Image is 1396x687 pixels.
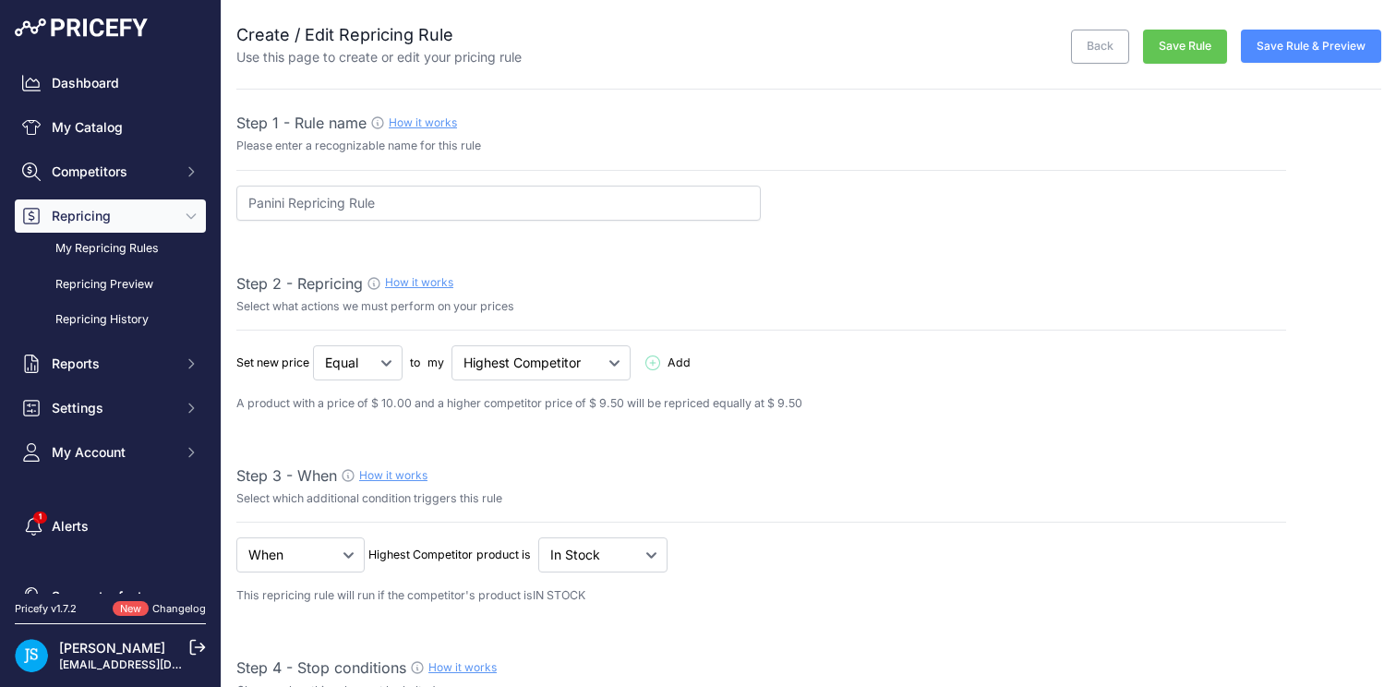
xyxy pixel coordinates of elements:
a: Repricing Preview [15,269,206,301]
span: Repricing [52,207,173,225]
p: Select what actions we must perform on your prices [236,298,1286,316]
p: Set new price [236,355,309,372]
a: [PERSON_NAME] [59,640,165,656]
p: Use this page to create or edit your pricing rule [236,48,522,66]
p: A product with a price of $ 10.00 and a higher competitor price of $ 9.50 will be repriced equall... [236,395,1286,413]
span: Reports [52,355,173,373]
button: My Account [15,436,206,469]
a: Suggest a feature [15,580,206,613]
span: Settings [52,399,173,417]
a: Changelog [152,602,206,615]
p: Select which additional condition triggers this rule [236,490,1286,508]
a: [EMAIL_ADDRESS][DOMAIN_NAME] [59,657,252,671]
span: Step 2 - Repricing [236,274,363,293]
a: Back [1071,30,1129,64]
span: Competitors [52,163,173,181]
button: Save Rule & Preview [1241,30,1381,63]
p: Please enter a recognizable name for this rule [236,138,1286,155]
span: IN STOCK [533,588,585,602]
button: Repricing [15,199,206,233]
span: Step 4 - Stop conditions [236,658,406,677]
nav: Sidebar [15,66,206,613]
button: Settings [15,392,206,425]
span: Step 3 - When [236,466,337,485]
button: Competitors [15,155,206,188]
input: 1% Below my cheapest competitor [236,186,761,221]
p: my [427,355,444,372]
button: Save Rule [1143,30,1227,64]
p: product is [476,547,531,564]
h2: Create / Edit Repricing Rule [236,22,522,48]
span: Step 1 - Rule name [236,114,367,132]
p: to [410,355,420,372]
a: My Catalog [15,111,206,144]
a: How it works [389,115,457,129]
a: My Repricing Rules [15,233,206,265]
img: Pricefy Logo [15,18,148,37]
p: This repricing rule will run if the competitor's product is [236,587,1286,605]
p: Highest Competitor [368,547,473,564]
div: Pricefy v1.7.2 [15,601,77,617]
span: Add [668,355,691,372]
a: Repricing History [15,304,206,336]
a: Alerts [15,510,206,543]
a: How it works [385,275,453,289]
a: How it works [359,468,427,482]
button: Reports [15,347,206,380]
span: My Account [52,443,173,462]
a: Dashboard [15,66,206,100]
span: New [113,601,149,617]
a: How it works [428,660,497,674]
